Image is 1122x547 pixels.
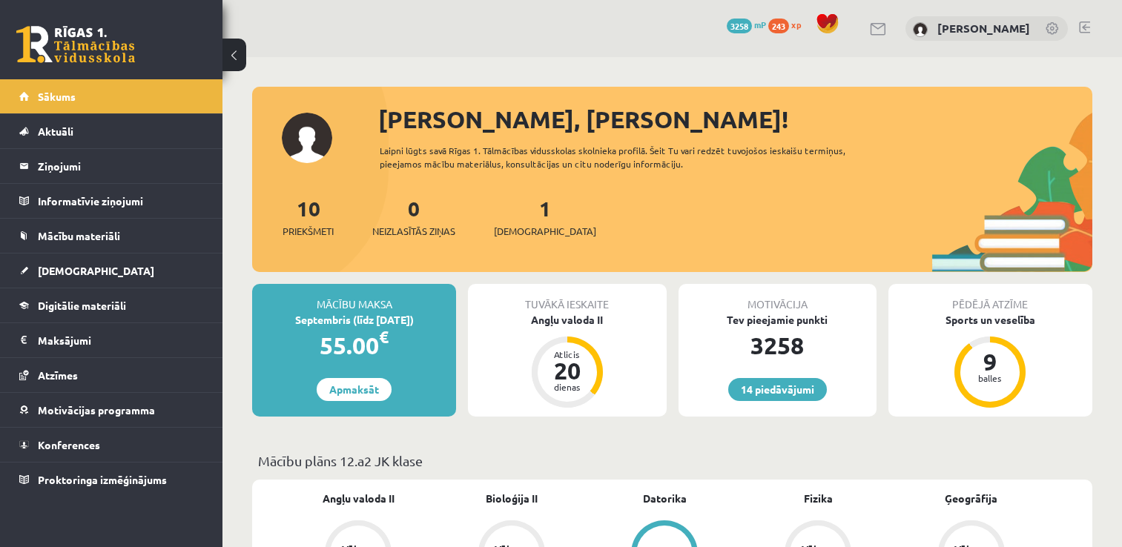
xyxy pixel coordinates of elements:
span: Priekšmeti [283,224,334,239]
legend: Ziņojumi [38,149,204,183]
span: Konferences [38,438,100,451]
div: balles [968,374,1012,382]
a: Konferences [19,428,204,462]
a: Bioloģija II [486,491,538,506]
a: Datorika [643,491,687,506]
a: 243 xp [768,19,808,30]
a: Digitālie materiāli [19,288,204,322]
div: Atlicis [545,350,590,359]
a: Ziņojumi [19,149,204,183]
a: Atzīmes [19,358,204,392]
a: Motivācijas programma [19,393,204,427]
div: Motivācija [679,284,877,312]
a: [DEMOGRAPHIC_DATA] [19,253,204,288]
a: 14 piedāvājumi [728,378,827,401]
div: 9 [968,350,1012,374]
a: Aktuāli [19,114,204,148]
div: Pēdējā atzīme [888,284,1092,312]
div: Mācību maksa [252,284,456,312]
a: Maksājumi [19,323,204,357]
span: [DEMOGRAPHIC_DATA] [38,264,154,277]
a: 3258 mP [727,19,766,30]
a: Sākums [19,79,204,113]
div: 55.00 [252,328,456,363]
span: Digitālie materiāli [38,299,126,312]
a: Angļu valoda II [323,491,395,506]
span: € [379,326,389,348]
span: Aktuāli [38,125,73,138]
span: Neizlasītās ziņas [372,224,455,239]
a: [PERSON_NAME] [937,21,1030,36]
div: Tuvākā ieskaite [468,284,666,312]
span: [DEMOGRAPHIC_DATA] [494,224,596,239]
a: Ģeogrāfija [945,491,997,506]
span: Atzīmes [38,368,78,382]
a: Proktoringa izmēģinājums [19,463,204,497]
div: Angļu valoda II [468,312,666,328]
a: Angļu valoda II Atlicis 20 dienas [468,312,666,410]
img: Paula Svilāne [913,22,928,37]
span: Mācību materiāli [38,229,120,242]
a: Apmaksāt [317,378,392,401]
span: 243 [768,19,789,33]
p: Mācību plāns 12.a2 JK klase [258,451,1086,471]
div: dienas [545,382,590,391]
a: Rīgas 1. Tālmācības vidusskola [16,26,135,63]
legend: Informatīvie ziņojumi [38,184,204,218]
div: Sports un veselība [888,312,1092,328]
a: Mācību materiāli [19,219,204,253]
a: Sports un veselība 9 balles [888,312,1092,410]
a: 1[DEMOGRAPHIC_DATA] [494,195,596,239]
span: Proktoringa izmēģinājums [38,473,167,486]
a: Informatīvie ziņojumi [19,184,204,218]
a: Fizika [804,491,833,506]
span: xp [791,19,801,30]
div: Laipni lūgts savā Rīgas 1. Tālmācības vidusskolas skolnieka profilā. Šeit Tu vari redzēt tuvojošo... [380,144,884,170]
span: Motivācijas programma [38,403,155,417]
div: Septembris (līdz [DATE]) [252,312,456,328]
div: Tev pieejamie punkti [679,312,877,328]
a: 0Neizlasītās ziņas [372,195,455,239]
span: Sākums [38,90,76,103]
div: [PERSON_NAME], [PERSON_NAME]! [378,102,1092,137]
span: mP [754,19,766,30]
legend: Maksājumi [38,323,204,357]
div: 3258 [679,328,877,363]
a: 10Priekšmeti [283,195,334,239]
span: 3258 [727,19,752,33]
div: 20 [545,359,590,382]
